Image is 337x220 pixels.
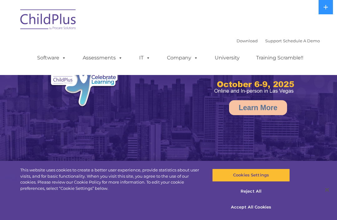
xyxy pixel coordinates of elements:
[20,167,202,191] div: This website uses cookies to create a better user experience, provide statistics about user visit...
[229,100,287,115] a: Learn More
[283,38,320,43] a: Schedule A Demo
[265,38,282,43] a: Support
[76,52,129,64] a: Assessments
[31,52,72,64] a: Software
[133,52,157,64] a: IT
[212,169,290,182] button: Cookies Settings
[212,201,290,214] button: Accept All Cookies
[237,38,258,43] a: Download
[208,52,246,64] a: University
[320,183,334,197] button: Close
[237,38,320,43] font: |
[212,185,290,198] button: Reject All
[250,52,310,64] a: Training Scramble!!
[17,5,80,36] img: ChildPlus by Procare Solutions
[161,52,204,64] a: Company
